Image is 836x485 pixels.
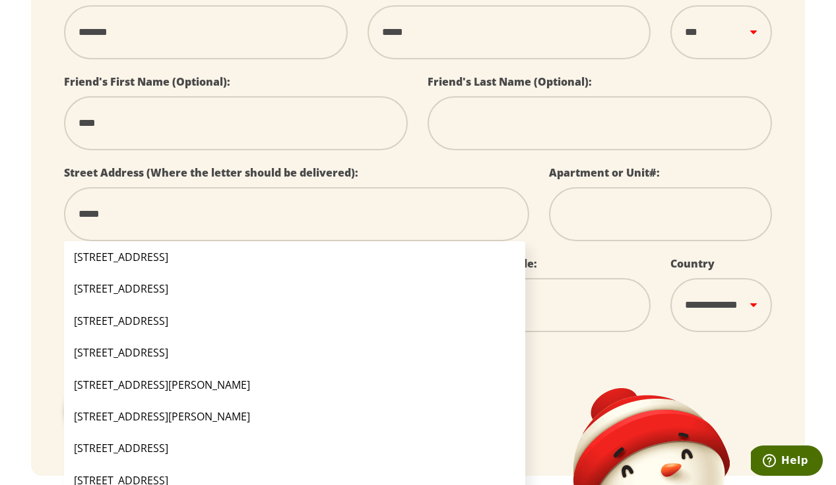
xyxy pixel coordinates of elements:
li: [STREET_ADDRESS] [64,432,525,464]
li: [STREET_ADDRESS] [64,241,525,273]
li: [STREET_ADDRESS][PERSON_NAME] [64,401,525,432]
li: [STREET_ADDRESS] [64,273,525,304]
label: Apartment or Unit#: [549,165,660,180]
label: Friend's First Name (Optional): [64,74,230,89]
iframe: Opens a widget where you can find more information [751,445,823,478]
li: [STREET_ADDRESS] [64,305,525,337]
label: Street Address (Where the letter should be delivered): [64,165,358,180]
li: [STREET_ADDRESS] [64,337,525,368]
label: Country [670,256,715,271]
li: [STREET_ADDRESS][PERSON_NAME] [64,369,525,401]
label: Friend's Last Name (Optional): [428,74,592,89]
